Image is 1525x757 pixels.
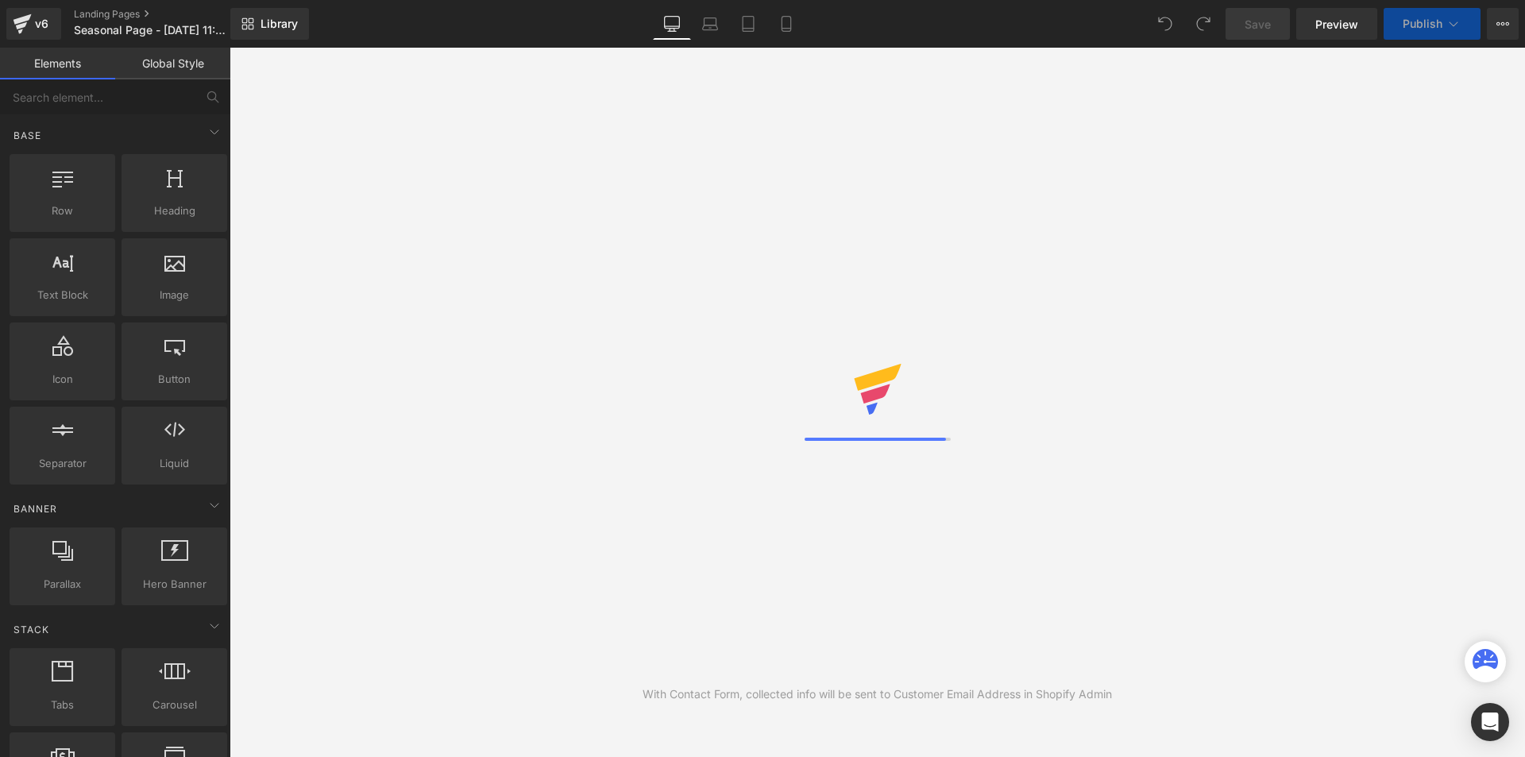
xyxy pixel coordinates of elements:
span: Publish [1403,17,1442,30]
span: Carousel [126,697,222,713]
a: Laptop [691,8,729,40]
span: Button [126,371,222,388]
button: Redo [1187,8,1219,40]
span: Save [1245,16,1271,33]
span: Liquid [126,455,222,472]
span: Tabs [14,697,110,713]
a: Landing Pages [74,8,257,21]
a: Desktop [653,8,691,40]
a: Global Style [115,48,230,79]
span: Base [12,128,43,143]
span: Parallax [14,576,110,593]
span: Heading [126,203,222,219]
div: Open Intercom Messenger [1471,703,1509,741]
span: Preview [1315,16,1358,33]
span: Seasonal Page - [DATE] 11:20:55 [74,24,226,37]
span: Separator [14,455,110,472]
div: v6 [32,14,52,34]
span: Image [126,287,222,303]
button: More [1487,8,1519,40]
span: Icon [14,371,110,388]
span: Stack [12,622,51,637]
span: Text Block [14,287,110,303]
span: Hero Banner [126,576,222,593]
span: Banner [12,501,59,516]
span: Row [14,203,110,219]
a: Mobile [767,8,805,40]
a: v6 [6,8,61,40]
button: Undo [1149,8,1181,40]
span: Library [261,17,298,31]
button: Publish [1384,8,1481,40]
a: New Library [230,8,309,40]
a: Tablet [729,8,767,40]
div: With Contact Form, collected info will be sent to Customer Email Address in Shopify Admin [643,686,1112,703]
a: Preview [1296,8,1377,40]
